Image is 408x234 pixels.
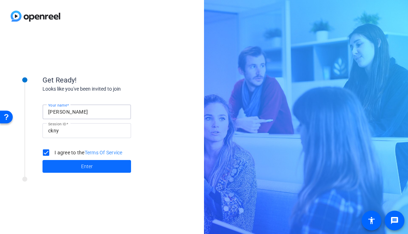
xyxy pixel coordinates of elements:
[48,122,66,126] mat-label: Session ID
[81,163,93,170] span: Enter
[42,75,184,85] div: Get Ready!
[390,216,399,225] mat-icon: message
[53,149,123,156] label: I agree to the
[42,85,184,93] div: Looks like you've been invited to join
[367,216,376,225] mat-icon: accessibility
[85,150,123,155] a: Terms Of Service
[48,103,67,107] mat-label: Your name
[42,160,131,173] button: Enter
